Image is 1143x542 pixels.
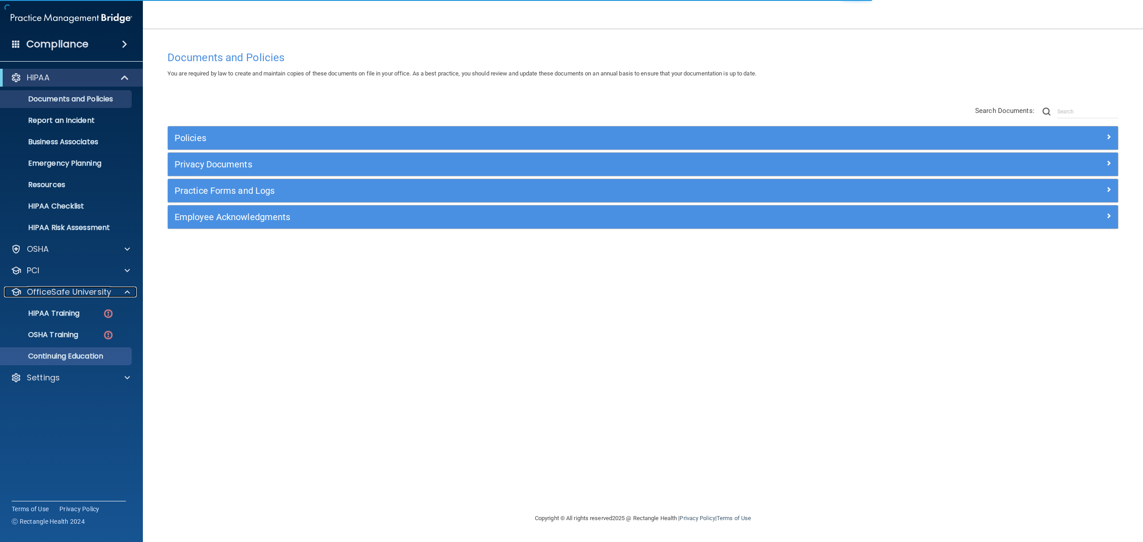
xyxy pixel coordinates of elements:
a: OfficeSafe University [11,287,130,297]
h5: Employee Acknowledgments [175,212,874,222]
a: Terms of Use [12,504,49,513]
p: OfficeSafe University [27,287,111,297]
h5: Policies [175,133,874,143]
a: Terms of Use [717,515,751,521]
img: PMB logo [11,9,132,27]
p: HIPAA Risk Assessment [6,223,128,232]
h4: Compliance [26,38,88,50]
h5: Privacy Documents [175,159,874,169]
h5: Practice Forms and Logs [175,186,874,196]
img: ic-search.3b580494.png [1043,108,1051,116]
a: Privacy Policy [59,504,100,513]
div: Copyright © All rights reserved 2025 @ Rectangle Health | | [480,504,806,533]
a: HIPAA [11,72,129,83]
a: Privacy Documents [175,157,1111,171]
a: OSHA [11,244,130,254]
span: You are required by law to create and maintain copies of these documents on file in your office. ... [167,70,756,77]
span: Search Documents: [975,107,1035,115]
p: Business Associates [6,138,128,146]
p: Resources [6,180,128,189]
p: Continuing Education [6,352,128,361]
a: Employee Acknowledgments [175,210,1111,224]
p: Report an Incident [6,116,128,125]
a: Privacy Policy [680,515,715,521]
p: HIPAA [27,72,50,83]
span: Ⓒ Rectangle Health 2024 [12,517,85,526]
a: PCI [11,265,130,276]
a: Practice Forms and Logs [175,183,1111,198]
p: HIPAA Checklist [6,202,128,211]
p: HIPAA Training [6,309,79,318]
a: Policies [175,131,1111,145]
p: OSHA [27,244,49,254]
h4: Documents and Policies [167,52,1118,63]
p: OSHA Training [6,330,78,339]
p: PCI [27,265,39,276]
img: danger-circle.6113f641.png [103,329,114,341]
input: Search [1057,105,1118,118]
img: danger-circle.6113f641.png [103,308,114,319]
a: Settings [11,372,130,383]
p: Emergency Planning [6,159,128,168]
p: Settings [27,372,60,383]
p: Documents and Policies [6,95,128,104]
